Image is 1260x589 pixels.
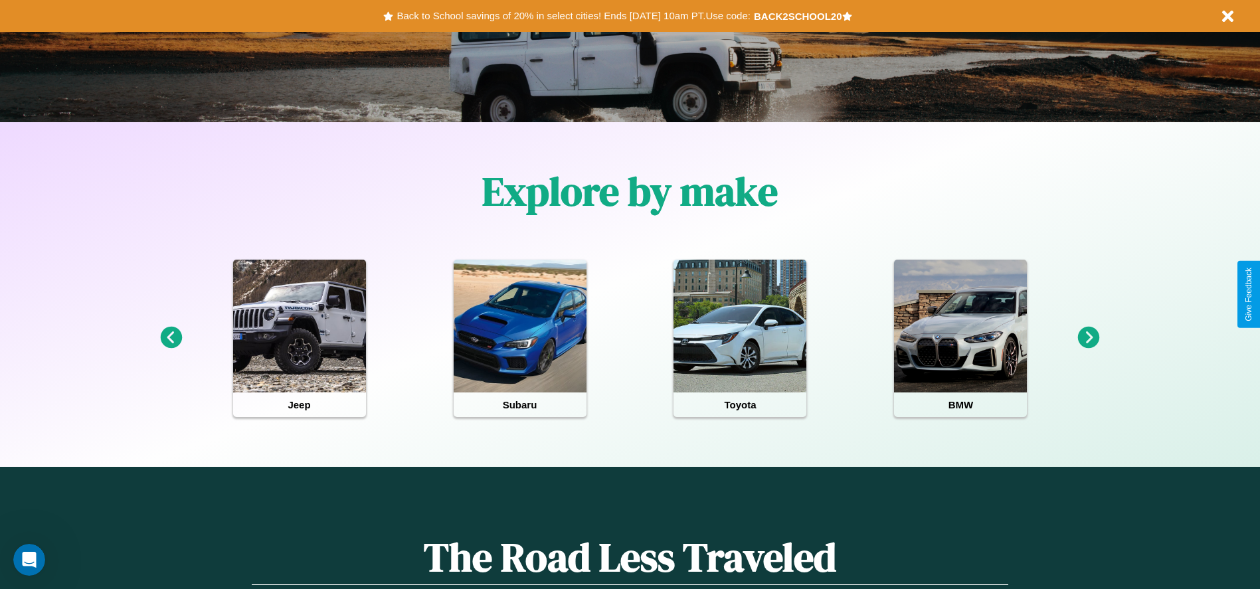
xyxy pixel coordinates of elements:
button: Back to School savings of 20% in select cities! Ends [DATE] 10am PT.Use code: [393,7,753,25]
h4: BMW [894,392,1027,417]
b: BACK2SCHOOL20 [754,11,842,22]
h4: Jeep [233,392,366,417]
iframe: Intercom live chat [13,544,45,576]
h4: Toyota [674,392,806,417]
h1: Explore by make [482,164,778,218]
h4: Subaru [454,392,586,417]
h1: The Road Less Traveled [252,530,1008,585]
div: Give Feedback [1244,268,1253,321]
